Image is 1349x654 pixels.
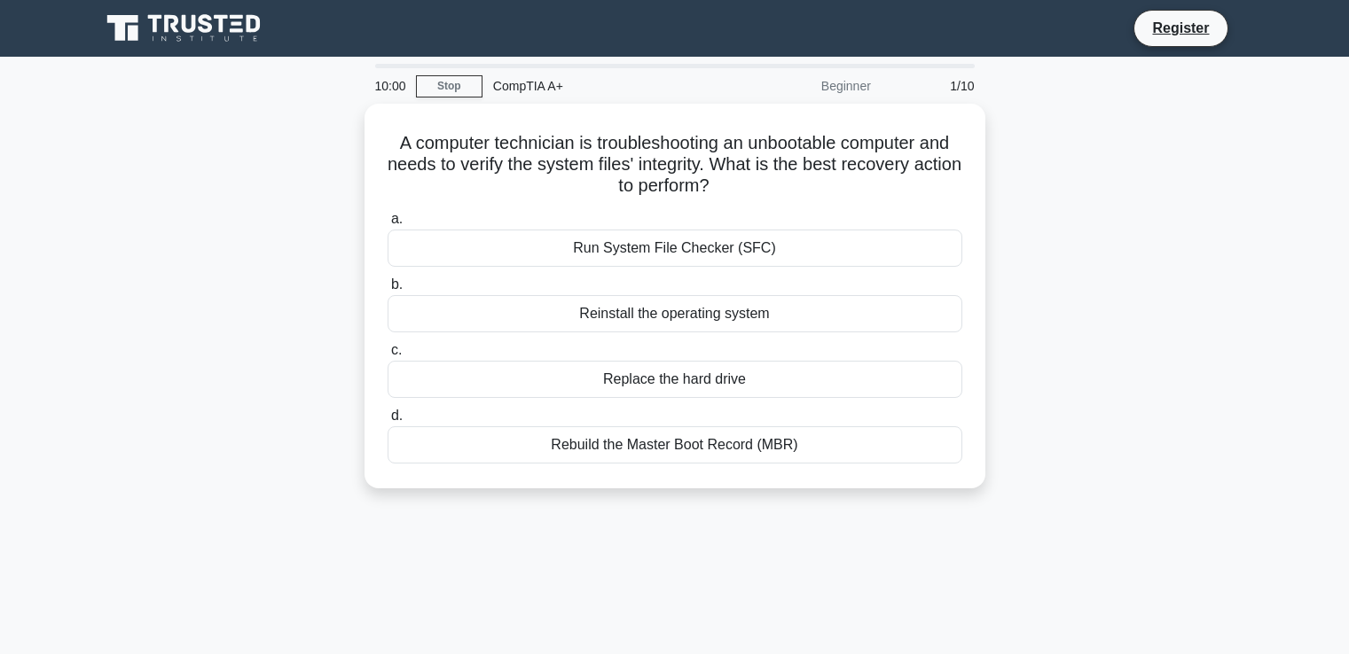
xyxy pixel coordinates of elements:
[482,68,726,104] div: CompTIA A+
[726,68,882,104] div: Beginner
[365,68,416,104] div: 10:00
[388,230,962,267] div: Run System File Checker (SFC)
[391,211,403,226] span: a.
[388,295,962,332] div: Reinstall the operating system
[1141,17,1220,39] a: Register
[388,426,962,463] div: Rebuild the Master Boot Record (MBR)
[882,68,985,104] div: 1/10
[386,132,964,198] h5: A computer technician is troubleshooting an unbootable computer and needs to verify the system fi...
[416,75,482,97] a: Stop
[388,361,962,398] div: Replace the hard drive
[391,342,402,357] span: c.
[391,276,403,292] span: b.
[391,408,403,423] span: d.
